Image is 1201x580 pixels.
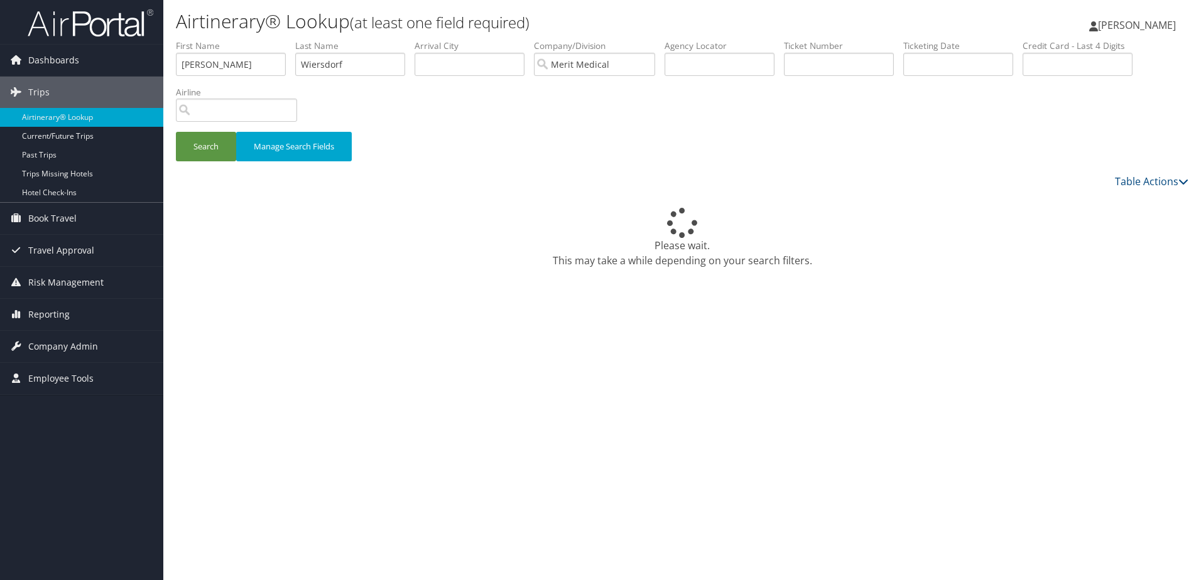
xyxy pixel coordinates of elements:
span: Employee Tools [28,363,94,394]
span: Trips [28,77,50,108]
a: Table Actions [1115,175,1188,188]
label: Ticketing Date [903,40,1023,52]
h1: Airtinerary® Lookup [176,8,851,35]
span: Book Travel [28,203,77,234]
label: Agency Locator [665,40,784,52]
label: Company/Division [534,40,665,52]
div: Please wait. This may take a while depending on your search filters. [176,208,1188,268]
span: Risk Management [28,267,104,298]
span: Travel Approval [28,235,94,266]
small: (at least one field required) [350,12,530,33]
span: [PERSON_NAME] [1098,18,1176,32]
span: Company Admin [28,331,98,362]
label: Last Name [295,40,415,52]
span: Dashboards [28,45,79,76]
span: Reporting [28,299,70,330]
img: airportal-logo.png [28,8,153,38]
label: Credit Card - Last 4 Digits [1023,40,1142,52]
button: Manage Search Fields [236,132,352,161]
label: Airline [176,86,307,99]
button: Search [176,132,236,161]
a: [PERSON_NAME] [1089,6,1188,44]
label: Arrival City [415,40,534,52]
label: First Name [176,40,295,52]
label: Ticket Number [784,40,903,52]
